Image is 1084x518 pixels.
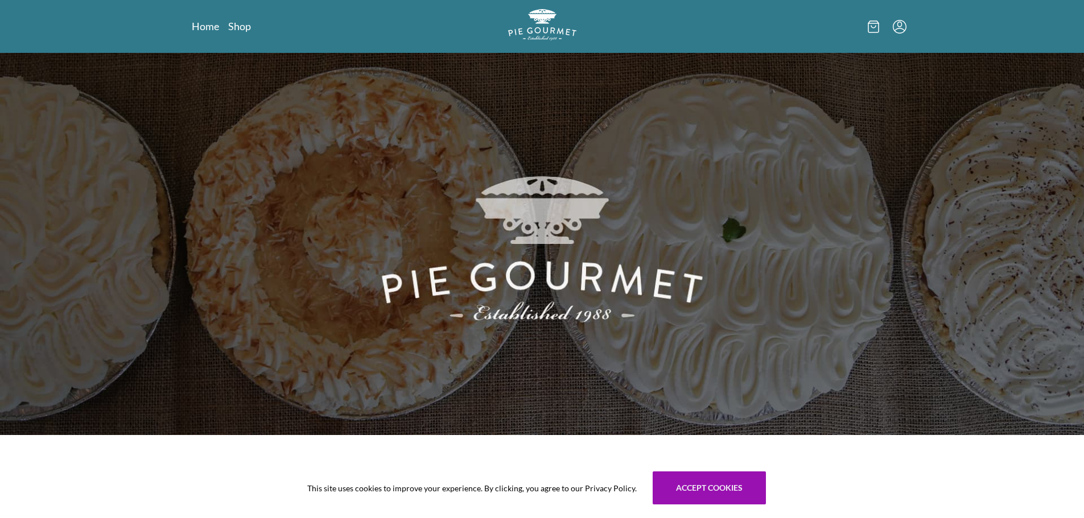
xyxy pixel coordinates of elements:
a: Shop [228,19,251,33]
button: Accept cookies [653,471,766,504]
a: Logo [508,9,576,44]
button: Menu [893,20,906,34]
a: Home [192,19,219,33]
img: logo [508,9,576,40]
span: This site uses cookies to improve your experience. By clicking, you agree to our Privacy Policy. [307,482,637,494]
